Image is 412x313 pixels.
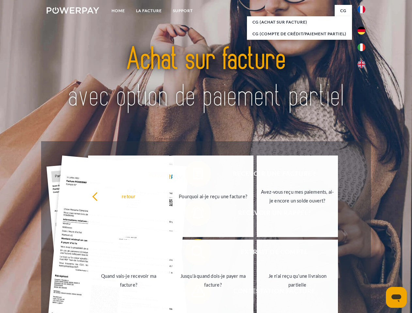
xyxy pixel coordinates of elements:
div: Je n'ai reçu qu'une livraison partielle [261,272,334,289]
img: title-powerpay_fr.svg [62,31,350,125]
img: en [358,60,365,68]
iframe: Bouton de lancement de la fenêtre de messagerie [386,287,407,308]
img: logo-powerpay-white.svg [47,7,99,14]
a: Home [106,5,130,17]
a: Support [167,5,198,17]
div: Pourquoi ai-je reçu une facture? [176,192,250,201]
a: CG (achat sur facture) [247,16,352,28]
a: CG (Compte de crédit/paiement partiel) [247,28,352,40]
div: Jusqu'à quand dois-je payer ma facture? [176,272,250,289]
div: retour [92,192,165,201]
a: Avez-vous reçu mes paiements, ai-je encore un solde ouvert? [257,156,338,237]
img: it [358,43,365,51]
img: de [358,27,365,35]
a: CG [335,5,352,17]
div: Avez-vous reçu mes paiements, ai-je encore un solde ouvert? [261,187,334,205]
img: fr [358,6,365,13]
a: LA FACTURE [130,5,167,17]
div: Quand vais-je recevoir ma facture? [92,272,165,289]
